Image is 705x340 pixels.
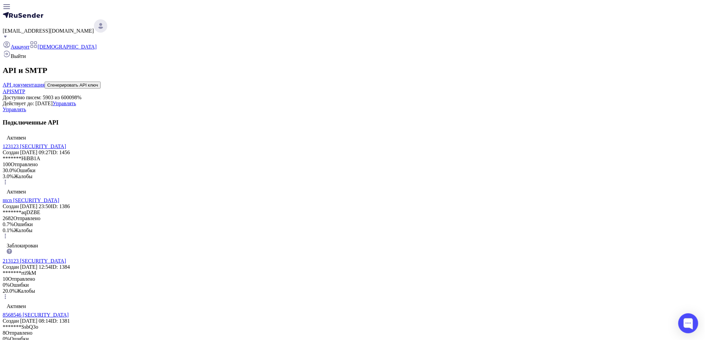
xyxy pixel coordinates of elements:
[14,221,33,227] span: Ошибки
[3,144,66,149] a: 123123 [SECURITY_DATA]
[3,89,11,94] a: API
[3,168,16,173] span: 30.0%
[16,168,35,173] span: Ошибки
[3,288,16,294] span: 20.0%
[51,203,70,209] span: ID: 1386
[3,173,14,179] span: 3.0%
[3,330,5,336] span: 8
[11,89,25,94] a: SMTP
[3,150,51,155] span: Создан [DATE] 09:27
[51,150,70,155] span: ID: 1456
[51,318,70,324] span: ID: 1381
[38,44,97,50] span: [DEMOGRAPHIC_DATA]
[21,156,40,161] span: HiBB1A
[3,162,11,167] span: 100
[21,209,40,215] span: aqDZBE
[3,318,51,324] span: Создан [DATE] 08:14
[3,28,94,34] span: [EMAIL_ADDRESS][DOMAIN_NAME]
[7,189,26,194] span: Активен
[11,44,30,50] span: Аккаунт
[7,243,38,248] span: Заблокирован
[21,324,38,330] span: SsbQ3o
[14,227,32,233] span: Жалобы
[3,215,13,221] span: 2682
[3,264,51,270] span: Создан [DATE] 12:54
[7,135,26,141] span: Активен
[3,119,702,126] h3: Подключенные API
[3,312,69,318] a: 8568546 [SECURITY_DATA]
[11,53,26,59] span: Выйти
[3,282,10,288] span: 0%
[30,44,97,50] a: [DEMOGRAPHIC_DATA]
[13,215,40,221] span: Отправлено
[3,197,59,203] a: ntcn [SECURITY_DATA]
[8,276,35,282] span: Отправлено
[7,303,26,309] span: Активен
[3,258,66,264] a: 213123 [SECURITY_DATA]
[45,82,101,89] button: Сгенерировать API ключ
[72,95,81,100] span: 98%
[3,203,51,209] span: Создан [DATE] 23:50
[16,288,35,294] span: Жалобы
[3,44,30,50] a: Аккаунт
[3,101,53,106] span: Действует до: [DATE]
[3,221,14,227] span: 0.7%
[11,162,38,167] span: Отправлено
[3,276,8,282] span: 10
[21,270,36,276] span: rti9kM
[51,264,70,270] span: ID: 1384
[3,107,26,112] a: Управлять
[3,82,45,88] a: API документация
[14,173,32,179] span: Жалобы
[5,330,32,336] span: Отправлено
[3,66,702,75] h2: API и SMTP
[10,282,29,288] span: Ошибки
[3,95,72,100] span: Доступно писем: 5903 из 6000
[53,101,76,106] a: Управлять
[3,227,14,233] span: 0.1%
